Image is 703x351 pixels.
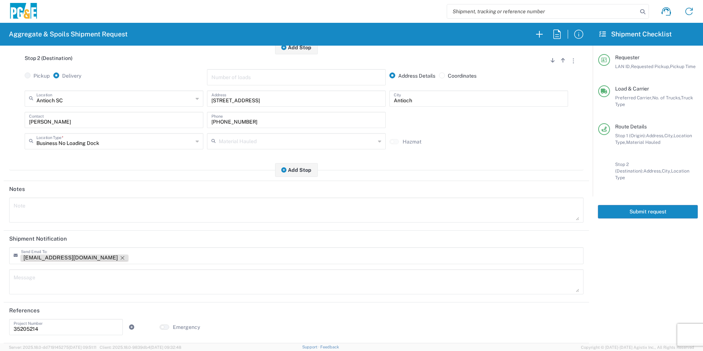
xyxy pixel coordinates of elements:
[652,95,681,100] span: No. of Trucks,
[447,4,638,18] input: Shipment, tracking or reference number
[615,162,643,174] span: Stop 2 (Destination):
[615,64,631,69] span: LAN ID,
[389,72,435,79] label: Address Details
[275,163,318,177] button: Add Stop
[626,139,660,145] span: Material Hauled
[581,344,694,351] span: Copyright © [DATE]-[DATE] Agistix Inc., All Rights Reserved
[9,30,128,39] h2: Aggregate & Spoils Shipment Request
[24,255,125,261] div: RXIN@pge.com
[25,55,72,61] span: Stop 2 (Destination)
[24,255,118,261] div: RXIN@pge.com
[320,345,339,349] a: Feedback
[598,205,698,219] button: Submit request
[302,345,321,349] a: Support
[631,64,670,69] span: Requested Pickup,
[643,168,662,174] span: Address,
[100,345,181,350] span: Client: 2025.18.0-9839db4
[173,324,200,330] label: Emergency
[599,30,672,39] h2: Shipment Checklist
[615,133,646,138] span: Stop 1 (Origin):
[9,345,96,350] span: Server: 2025.18.0-dd719145275
[615,95,652,100] span: Preferred Carrier,
[150,345,181,350] span: [DATE] 09:32:48
[439,72,477,79] label: Coordinates
[118,255,125,261] delete-icon: Remove tag
[9,3,38,20] img: pge
[9,235,67,242] h2: Shipment Notification
[615,86,649,92] span: Load & Carrier
[403,138,421,145] label: Hazmat
[9,307,40,314] h2: References
[664,133,674,138] span: City,
[670,64,696,69] span: Pickup Time
[69,345,96,350] span: [DATE] 09:51:11
[615,54,639,60] span: Requester
[9,185,25,193] h2: Notes
[275,40,318,54] button: Add Stop
[126,322,137,332] a: Add Reference
[615,124,647,130] span: Route Details
[646,133,664,138] span: Address,
[662,168,671,174] span: City,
